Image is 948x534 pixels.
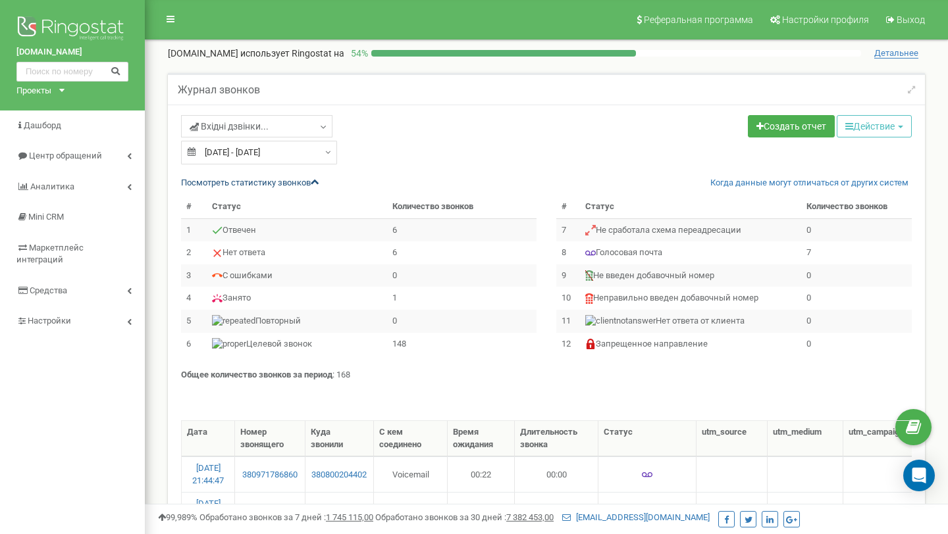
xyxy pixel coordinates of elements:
[515,492,598,527] td: 08:23
[585,225,596,235] img: Не сработала схема переадресации
[207,287,387,310] td: Занято
[240,48,344,59] span: использует Ringostat на
[843,421,926,456] th: utm_campaign
[212,315,255,328] img: Повторный
[801,218,912,241] td: 0
[16,46,128,59] a: [DOMAIN_NAME]
[801,310,912,333] td: 0
[580,310,801,333] td: Нет ответа от клиента
[207,241,387,264] td: Нет ответа
[748,115,835,137] a: Создать отчет
[556,241,580,264] td: 8
[305,421,374,456] th: Куда звонили
[374,456,448,492] td: Voicemail
[24,120,61,130] span: Дашборд
[181,264,207,287] td: 3
[199,512,373,522] span: Обработано звонков за 7 дней :
[212,225,223,235] img: Отвечен
[181,218,207,241] td: 1
[181,287,207,310] td: 4
[212,338,246,351] img: Целевой звонок
[181,115,332,137] a: Вхідні дзвінки...
[181,310,207,333] td: 5
[344,47,371,60] p: 54 %
[30,182,74,191] span: Аналитика
[387,287,537,310] td: 1
[207,195,387,218] th: Статус
[181,369,912,381] p: : 168
[326,512,373,522] u: 1 745 115,00
[580,264,801,287] td: Не введен добавочный номер
[562,512,710,522] a: [EMAIL_ADDRESS][DOMAIN_NAME]
[207,218,387,241] td: Отвечен
[28,316,71,326] span: Настройки
[207,264,387,287] td: С ошибками
[16,13,128,46] img: Ringostat logo
[580,218,801,241] td: Не сработала схема переадресации
[387,195,537,218] th: Количество звонков
[837,115,912,137] button: Действие
[212,293,223,304] img: Занято
[556,195,580,218] th: #
[448,421,515,456] th: Время ожидания
[181,195,207,218] th: #
[207,310,387,333] td: Повторный
[644,14,753,25] span: Реферальная программа
[374,421,448,456] th: С кем соединено
[178,84,260,96] h5: Журнал звонков
[697,421,767,456] th: utm_source
[585,315,656,328] img: Нет ответа от клиента
[16,243,84,265] span: Маркетплейс интеграций
[903,460,935,491] div: Open Intercom Messenger
[506,512,554,522] u: 7 382 453,00
[190,120,269,133] span: Вхідні дзвінки...
[181,241,207,264] td: 2
[192,498,224,521] a: [DATE] 20:43:08
[387,333,537,356] td: 148
[168,47,344,60] p: [DOMAIN_NAME]
[580,241,801,264] td: Голосовая почта
[556,264,580,287] td: 9
[16,85,51,97] div: Проекты
[585,248,596,258] img: Голосовая почта
[387,264,537,287] td: 0
[181,178,319,187] a: Посмотреть cтатистику звонков
[375,512,554,522] span: Обработано звонков за 30 дней :
[897,14,925,25] span: Выход
[448,456,515,492] td: 00:22
[212,270,223,281] img: С ошибками
[387,310,537,333] td: 0
[580,333,801,356] td: Запрещенное направление
[212,248,223,258] img: Нет ответа
[710,177,908,189] a: Когда данные могут отличаться от других систем
[801,333,912,356] td: 0
[374,492,448,527] td: tehnoezhua_122
[768,421,843,456] th: utm_medium
[598,421,697,456] th: Статус
[387,241,537,264] td: 6
[585,293,593,304] img: Неправильно введен добавочный номер
[29,151,102,160] span: Центр обращений
[182,421,235,456] th: Дата
[580,287,801,310] td: Неправильно введен добавочный номер
[448,492,515,527] td: 00:33
[387,218,537,241] td: 6
[240,469,299,481] a: 380971786860
[801,241,912,264] td: 7
[801,195,912,218] th: Количество звонков
[192,463,224,485] a: [DATE] 21:44:47
[181,333,207,356] td: 6
[515,456,598,492] td: 00:00
[30,285,67,295] span: Средства
[515,421,598,456] th: Длительность звонка
[782,14,869,25] span: Настройки профиля
[585,339,596,349] img: Запрещенное направление
[580,195,801,218] th: Статус
[556,333,580,356] td: 12
[801,287,912,310] td: 0
[556,218,580,241] td: 7
[874,48,918,59] span: Детальнее
[16,62,128,82] input: Поиск по номеру
[181,370,332,379] strong: Общее количество звонков за период
[28,212,64,222] span: Mini CRM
